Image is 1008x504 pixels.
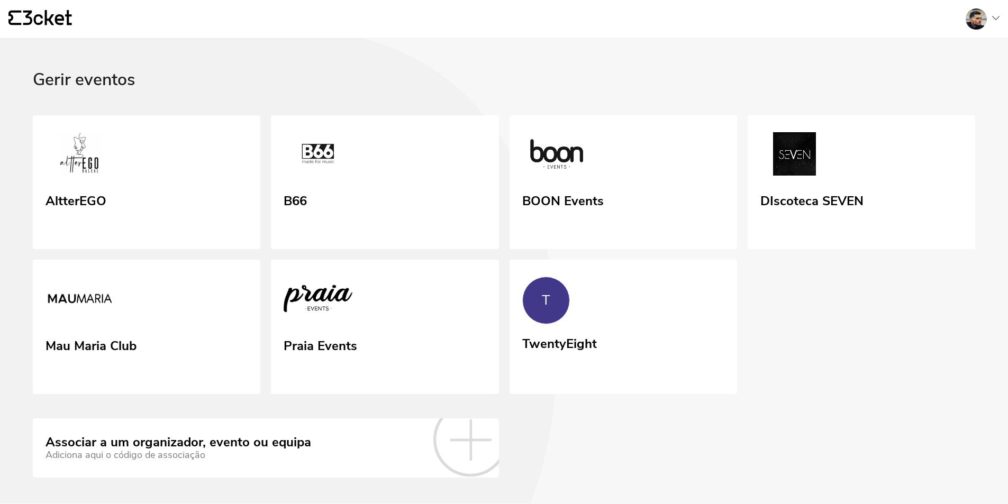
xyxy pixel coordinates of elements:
[760,190,864,209] div: DIscoteca SEVEN
[510,115,737,250] a: BOON Events BOON Events
[284,277,352,324] img: Praia Events
[284,335,357,354] div: Praia Events
[33,115,260,250] a: AltterEGO AltterEGO
[271,260,498,394] a: Praia Events Praia Events
[522,333,597,352] div: TwentyEight
[33,70,975,115] div: Gerir eventos
[46,435,311,450] div: Associar a um organizador, evento ou equipa
[46,450,311,461] div: Adiciona aqui o código de associação
[33,260,260,394] a: Mau Maria Club Mau Maria Club
[46,277,114,324] img: Mau Maria Club
[284,132,352,180] img: B66
[46,335,137,354] div: Mau Maria Club
[748,115,975,250] a: DIscoteca SEVEN DIscoteca SEVEN
[46,190,106,209] div: AltterEGO
[46,132,114,180] img: AltterEGO
[8,10,72,28] a: {' '}
[522,132,591,180] img: BOON Events
[8,11,21,25] g: {' '}
[760,132,829,180] img: DIscoteca SEVEN
[284,190,307,209] div: B66
[33,418,499,478] a: Associar a um organizador, evento ou equipa Adiciona aqui o código de associação
[522,190,604,209] div: BOON Events
[510,260,737,392] a: T TwentyEight
[542,292,550,308] div: T
[271,115,498,250] a: B66 B66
